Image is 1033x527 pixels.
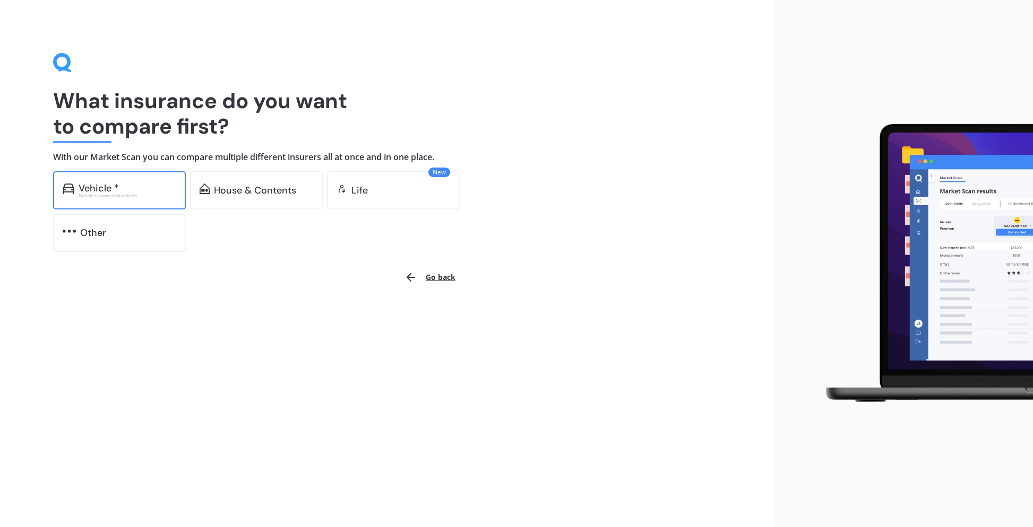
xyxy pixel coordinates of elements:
[63,183,74,194] img: car.f15378c7a67c060ca3f3.svg
[214,185,296,196] div: House & Contents
[398,265,462,290] button: Go back
[80,227,106,238] div: Other
[53,152,722,163] h4: With our Market Scan you can compare multiple different insurers all at once and in one place.
[53,88,722,139] h1: What insurance do you want to compare first?
[63,226,76,236] img: other.81dba5aafe580aa69f38.svg
[200,183,210,194] img: home-and-contents.b802091223b8502ef2dd.svg
[337,183,347,194] img: life.f720d6a2d7cdcd3ad642.svg
[79,194,176,198] div: Excludes commercial vehicles
[79,183,119,194] div: Vehicle *
[811,118,1033,409] img: laptop.webp
[428,168,450,177] span: New
[351,185,368,196] div: Life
